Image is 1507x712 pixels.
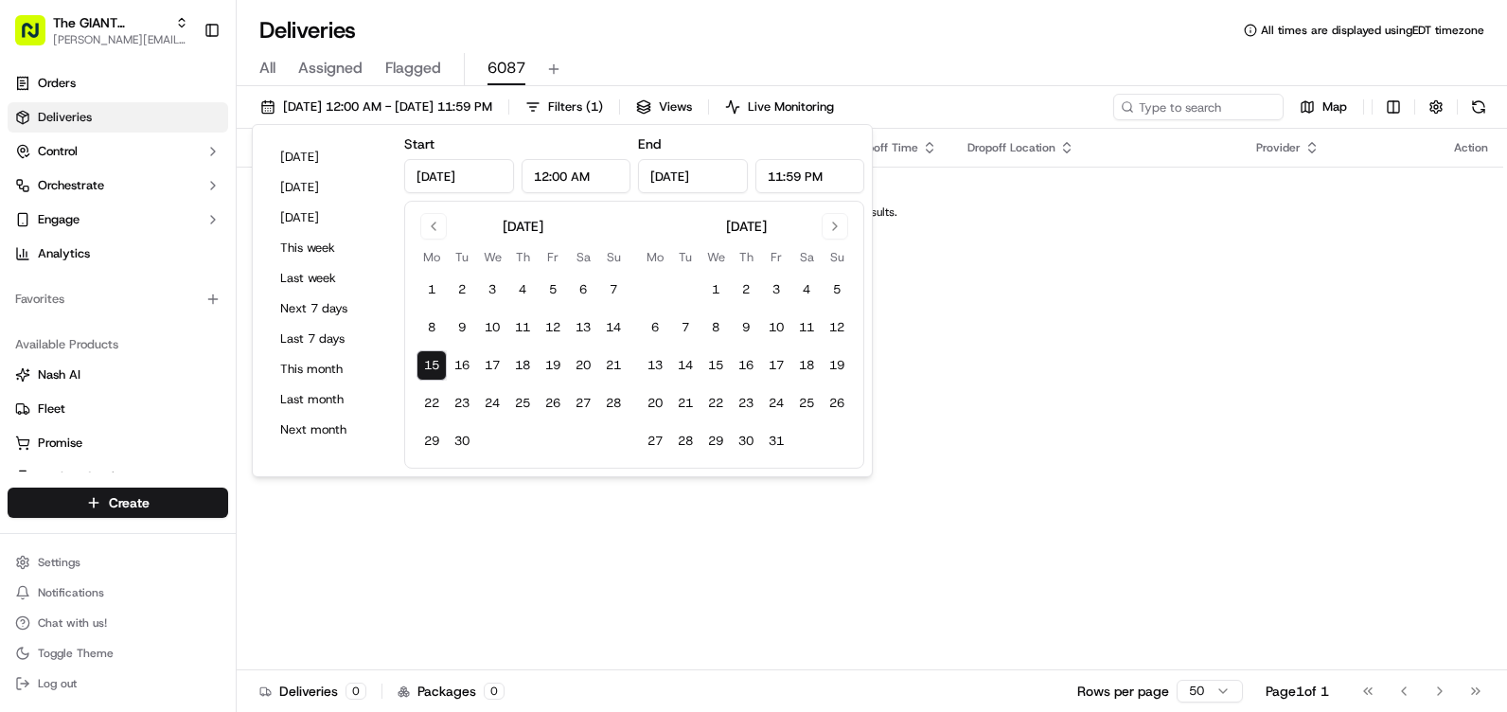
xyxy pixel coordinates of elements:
[761,350,791,381] button: 17
[11,267,152,301] a: 📗Knowledge Base
[1322,98,1347,116] span: Map
[484,683,505,700] div: 0
[417,426,447,456] button: 29
[252,94,501,120] button: [DATE] 12:00 AM - [DATE] 11:59 PM
[447,312,477,343] button: 9
[38,615,107,631] span: Chat with us!
[507,247,538,267] th: Thursday
[272,417,385,443] button: Next month
[38,469,129,486] span: Product Catalog
[700,388,731,418] button: 22
[188,321,229,335] span: Pylon
[822,350,852,381] button: 19
[731,388,761,418] button: 23
[272,356,385,383] button: This month
[283,98,492,116] span: [DATE] 12:00 AM - [DATE] 11:59 PM
[700,312,731,343] button: 8
[272,265,385,292] button: Last week
[967,140,1055,155] span: Dropoff Location
[1266,682,1329,701] div: Page 1 of 1
[761,312,791,343] button: 10
[791,247,822,267] th: Saturday
[272,295,385,322] button: Next 7 days
[259,15,356,45] h1: Deliveries
[761,275,791,305] button: 3
[133,320,229,335] a: Powered byPylon
[8,488,228,518] button: Create
[272,326,385,352] button: Last 7 days
[53,13,168,32] span: The GIANT Company
[417,247,447,267] th: Monday
[447,275,477,305] button: 2
[670,247,700,267] th: Tuesday
[731,312,761,343] button: 9
[447,426,477,456] button: 30
[447,247,477,267] th: Tuesday
[19,181,53,215] img: 1736555255976-a54dd68f-1ca7-489b-9aae-adbdc363a1c4
[731,350,761,381] button: 16
[700,275,731,305] button: 1
[322,187,345,209] button: Start new chat
[670,350,700,381] button: 14
[538,388,568,418] button: 26
[670,388,700,418] button: 21
[507,312,538,343] button: 11
[640,350,670,381] button: 13
[8,394,228,424] button: Fleet
[568,275,598,305] button: 6
[1256,140,1301,155] span: Provider
[8,102,228,133] a: Deliveries
[38,435,82,452] span: Promise
[417,350,447,381] button: 15
[53,32,188,47] span: [PERSON_NAME][EMAIL_ADDRESS][PERSON_NAME][DOMAIN_NAME]
[659,98,692,116] span: Views
[8,670,228,697] button: Log out
[8,170,228,201] button: Orchestrate
[1077,682,1169,701] p: Rows per page
[15,435,221,452] a: Promise
[791,275,822,305] button: 4
[640,312,670,343] button: 6
[586,98,603,116] span: ( 1 )
[272,235,385,261] button: This week
[64,181,310,200] div: Start new chat
[1113,94,1284,120] input: Type to search
[507,275,538,305] button: 4
[598,388,629,418] button: 28
[385,57,441,80] span: Flagged
[8,610,228,636] button: Chat with us!
[272,174,385,201] button: [DATE]
[38,275,145,294] span: Knowledge Base
[638,135,661,152] label: End
[38,211,80,228] span: Engage
[8,360,228,390] button: Nash AI
[38,366,80,383] span: Nash AI
[38,555,80,570] span: Settings
[19,276,34,292] div: 📗
[64,200,239,215] div: We're available if you need us!
[404,159,514,193] input: Date
[1261,23,1484,38] span: All times are displayed using EDT timezone
[420,213,447,240] button: Go to previous month
[1291,94,1356,120] button: Map
[1465,94,1492,120] button: Refresh
[731,426,761,456] button: 30
[726,217,767,236] div: [DATE]
[8,205,228,235] button: Engage
[700,350,731,381] button: 15
[19,19,57,57] img: Nash
[598,350,629,381] button: 21
[598,247,629,267] th: Sunday
[447,350,477,381] button: 16
[404,135,434,152] label: Start
[700,247,731,267] th: Wednesday
[628,94,700,120] button: Views
[717,94,842,120] button: Live Monitoring
[791,350,822,381] button: 18
[822,247,852,267] th: Sunday
[477,275,507,305] button: 3
[761,247,791,267] th: Friday
[38,75,76,92] span: Orders
[503,217,543,236] div: [DATE]
[8,136,228,167] button: Control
